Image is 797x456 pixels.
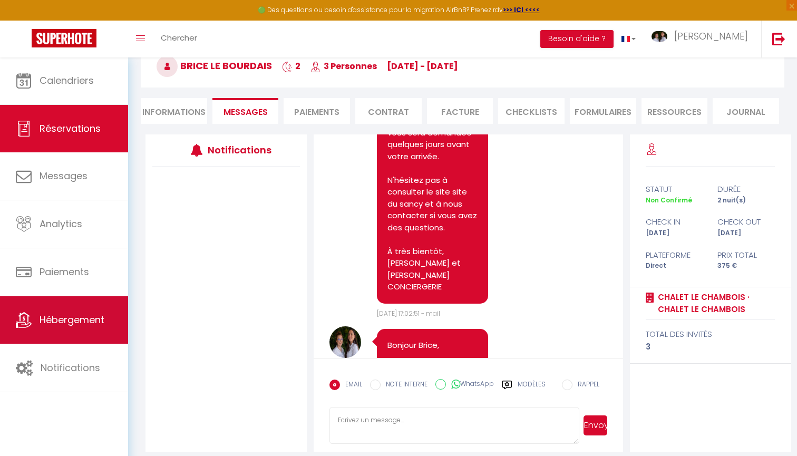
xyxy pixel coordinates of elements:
[387,60,458,72] span: [DATE] - [DATE]
[772,32,785,45] img: logout
[329,326,361,358] img: 17122212876136.jpg
[646,328,775,341] div: total des invités
[377,309,440,318] span: [DATE] 17:02:51 - mail
[40,217,82,230] span: Analytics
[642,98,708,124] li: Ressources
[674,30,748,43] span: [PERSON_NAME]
[157,59,272,72] span: Brice LE BOURDAIS
[498,98,565,124] li: CHECKLISTS
[644,21,761,57] a: ... [PERSON_NAME]
[639,249,711,261] div: Plateforme
[639,261,711,271] div: Direct
[40,265,89,278] span: Paiements
[518,380,546,398] label: Modèles
[141,98,207,124] li: Informations
[446,379,494,391] label: WhatsApp
[355,98,422,124] li: Contrat
[40,122,101,135] span: Réservations
[646,341,775,353] div: 3
[427,98,493,124] li: Facture
[711,196,782,206] div: 2 nuit(s)
[161,32,197,43] span: Chercher
[503,5,540,14] a: >>> ICI <<<<
[540,30,614,48] button: Besoin d'aide ?
[652,31,667,42] img: ...
[646,196,692,205] span: Non Confirmé
[713,98,779,124] li: Journal
[572,380,599,391] label: RAPPEL
[310,60,377,72] span: 3 Personnes
[711,183,782,196] div: durée
[40,169,88,182] span: Messages
[639,228,711,238] div: [DATE]
[711,228,782,238] div: [DATE]
[584,415,607,435] button: Envoyer
[570,98,636,124] li: FORMULAIRES
[32,29,96,47] img: Super Booking
[40,74,94,87] span: Calendriers
[711,261,782,271] div: 375 €
[639,183,711,196] div: statut
[711,216,782,228] div: check out
[284,98,350,124] li: Paiements
[639,216,711,228] div: check in
[711,249,782,261] div: Prix total
[654,291,775,316] a: Chalet Le Chambois · Chalet Le Chambois
[40,313,104,326] span: Hébergement
[41,361,100,374] span: Notifications
[340,380,362,391] label: EMAIL
[208,138,269,162] h3: Notifications
[223,106,268,118] span: Messages
[381,380,427,391] label: NOTE INTERNE
[153,21,205,57] a: Chercher
[282,60,300,72] span: 2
